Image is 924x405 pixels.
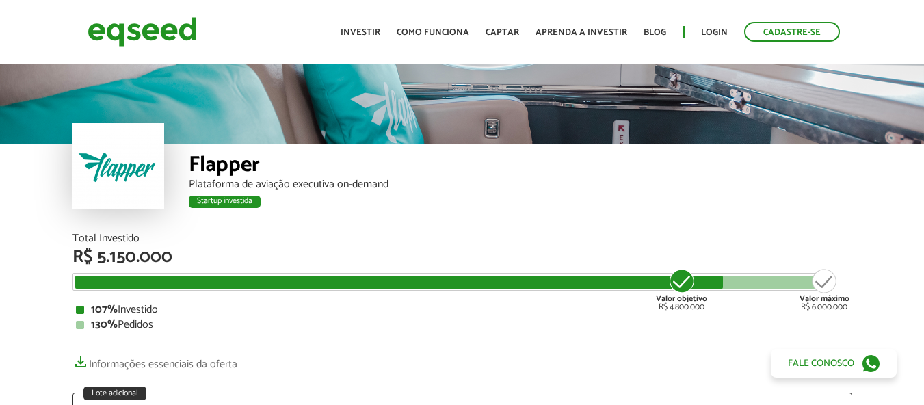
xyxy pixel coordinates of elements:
a: Informações essenciais da oferta [72,351,237,370]
a: Aprenda a investir [536,28,627,37]
div: R$ 4.800.000 [656,267,707,311]
strong: Valor máximo [800,292,849,305]
a: Como funciona [397,28,469,37]
a: Blog [644,28,666,37]
div: Startup investida [189,196,261,208]
a: Cadastre-se [744,22,840,42]
strong: Valor objetivo [656,292,707,305]
div: Flapper [189,154,852,179]
a: Captar [486,28,519,37]
img: EqSeed [88,14,197,50]
strong: 107% [91,300,118,319]
a: Fale conosco [771,349,897,378]
div: Total Investido [72,233,852,244]
a: Investir [341,28,380,37]
div: R$ 6.000.000 [800,267,849,311]
div: Pedidos [76,319,849,330]
div: Lote adicional [83,387,146,400]
strong: 130% [91,315,118,334]
div: Plataforma de aviação executiva on-demand [189,179,852,190]
div: R$ 5.150.000 [72,248,852,266]
div: Investido [76,304,849,315]
a: Login [701,28,728,37]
